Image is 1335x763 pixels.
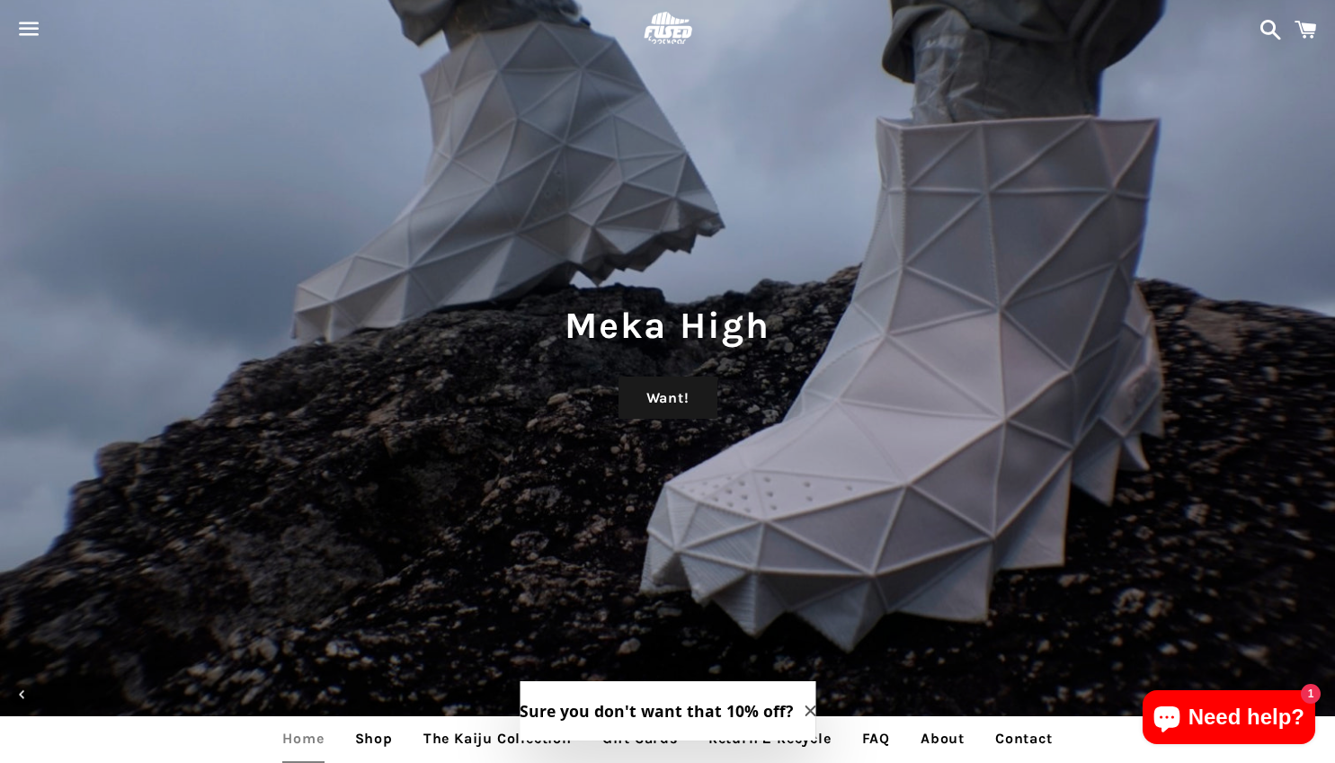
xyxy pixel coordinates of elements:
[1137,690,1321,749] inbox-online-store-chat: Shopify online store chat
[1293,675,1332,714] button: Next slide
[410,716,585,761] a: The Kaiju Collection
[342,716,406,761] a: Shop
[982,716,1066,761] a: Contact
[18,299,1317,351] h1: Meka High
[619,377,717,420] a: Want!
[3,675,42,714] button: Previous slide
[269,716,337,761] a: Home
[849,716,903,761] a: FAQ
[690,675,729,714] button: Pause slideshow
[907,716,978,761] a: About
